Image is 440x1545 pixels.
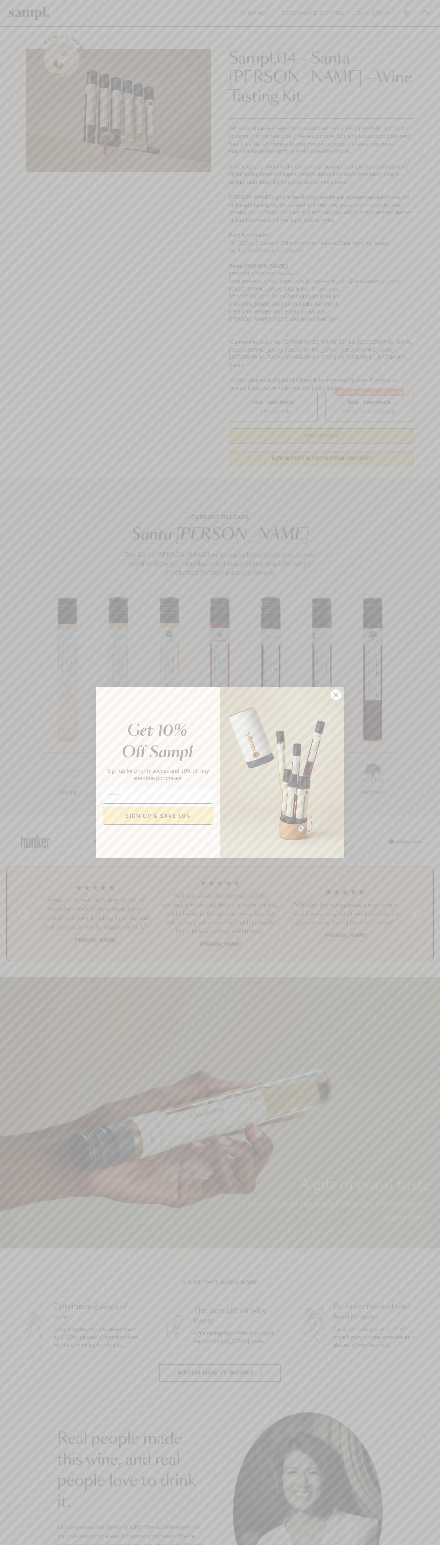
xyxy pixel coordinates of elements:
em: Get 10% Off Sampl [122,724,193,760]
input: Email [103,788,213,804]
button: Close dialog [330,689,341,700]
img: 96933287-25a1-481a-a6d8-4dd623390dc6.png [220,687,344,858]
button: SIGN UP & SAVE 10% [103,807,213,825]
span: Sign up for priority access and 10% off any one-time purchases. [107,767,209,781]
